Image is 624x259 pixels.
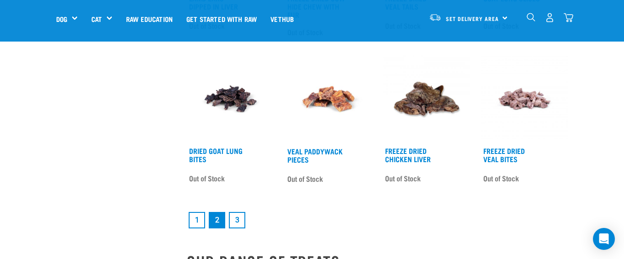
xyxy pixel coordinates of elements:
span: Out of Stock [483,171,519,185]
img: home-icon-1@2x.png [527,13,535,21]
a: Raw Education [119,0,180,37]
div: Open Intercom Messenger [593,228,615,250]
a: Page 2 [209,212,225,228]
span: Out of Stock [287,172,323,185]
a: Dried Goat Lung Bites [189,148,243,161]
a: Get started with Raw [180,0,264,37]
a: Freeze Dried Chicken Liver [385,148,431,161]
a: Goto page 1 [189,212,205,228]
img: van-moving.png [429,13,441,21]
img: user.png [545,13,555,22]
img: Veal pad pieces [285,55,372,143]
img: Dried Veal Bites 1698 [481,55,568,143]
nav: pagination [187,210,568,230]
a: Veal Paddywack Pieces [287,149,343,161]
a: Cat [91,14,102,24]
a: Vethub [264,0,301,37]
span: Out of Stock [385,171,421,185]
img: home-icon@2x.png [564,13,573,22]
img: 16327 [383,55,470,143]
a: Dog [56,14,67,24]
a: Freeze Dried Veal Bites [483,148,525,161]
a: Goto page 3 [229,212,245,228]
span: Set Delivery Area [446,17,499,20]
img: Venison Lung Bites [187,55,274,143]
span: Out of Stock [189,171,225,185]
